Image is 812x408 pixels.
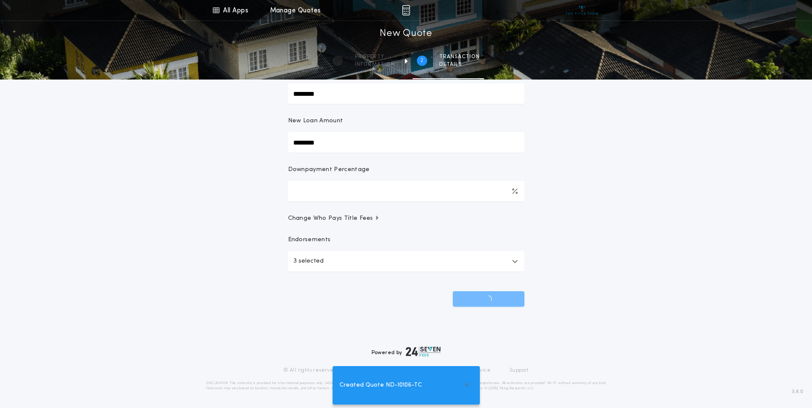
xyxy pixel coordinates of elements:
input: New Loan Amount [288,132,524,153]
p: Endorsements [288,236,524,244]
img: img [402,5,410,15]
h1: New Quote [380,27,432,41]
input: Sale Price [288,83,524,104]
button: Change Who Pays Title Fees [288,214,524,223]
span: Property [355,53,395,60]
span: details [439,61,480,68]
input: Downpayment Percentage [288,181,524,201]
span: Transaction [439,53,480,60]
p: 3 selected [293,256,324,266]
span: information [355,61,395,68]
p: New Loan Amount [288,117,343,125]
img: vs-icon [566,6,598,15]
h2: 2 [420,57,423,64]
img: logo [406,346,441,357]
span: Created Quote ND-10106-TC [339,381,422,390]
div: Powered by [372,346,441,357]
p: Downpayment Percentage [288,166,370,174]
span: Change Who Pays Title Fees [288,214,380,223]
button: 3 selected [288,251,524,272]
